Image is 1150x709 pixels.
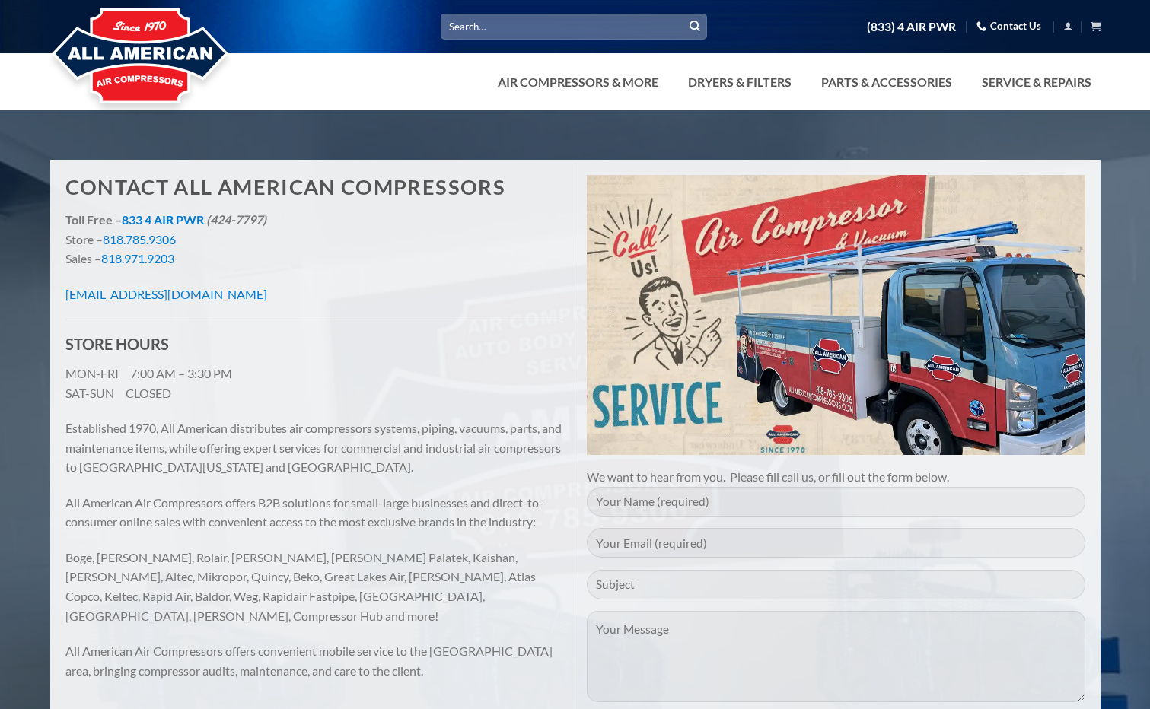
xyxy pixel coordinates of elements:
a: Dryers & Filters [679,67,801,97]
a: Air Compressors & More [489,67,667,97]
input: Search… [441,14,707,39]
img: Air Compressor Service [587,175,1085,455]
em: (424-7797) [206,212,266,227]
a: 818.785.9306 [103,232,176,246]
a: Parts & Accessories [812,67,961,97]
a: 818.971.9203 [101,251,174,265]
a: (833) 4 AIR PWR [867,14,956,40]
p: All American Air Compressors offers convenient mobile service to the [GEOGRAPHIC_DATA] area, brin... [65,641,564,680]
a: Contact Us [976,14,1041,38]
a: Login [1063,17,1073,36]
p: We want to hear from you. Please fill call us, or fill out the form below. [587,467,1085,487]
input: Your Name (required) [587,487,1085,517]
input: Your Email (required) [587,528,1085,558]
button: Submit [683,15,706,38]
p: Store – Sales – [65,210,564,269]
p: Established 1970, All American distributes air compressors systems, piping, vacuums, parts, and m... [65,418,564,477]
p: Boge, [PERSON_NAME], Rolair, [PERSON_NAME], [PERSON_NAME] Palatek, Kaishan, [PERSON_NAME], Altec,... [65,548,564,625]
a: Service & Repairs [973,67,1101,97]
strong: STORE HOURS [65,335,169,353]
a: [EMAIL_ADDRESS][DOMAIN_NAME] [65,287,267,301]
h1: Contact All American Compressors [65,175,564,200]
input: Subject [587,570,1085,599]
p: All American Air Compressors offers B2B solutions for small-large businesses and direct-to-consum... [65,493,564,532]
strong: Toll Free – [65,212,266,227]
p: MON-FRI 7:00 AM – 3:30 PM SAT-SUN CLOSED [65,364,564,402]
a: 833 4 AIR PWR [122,212,204,227]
